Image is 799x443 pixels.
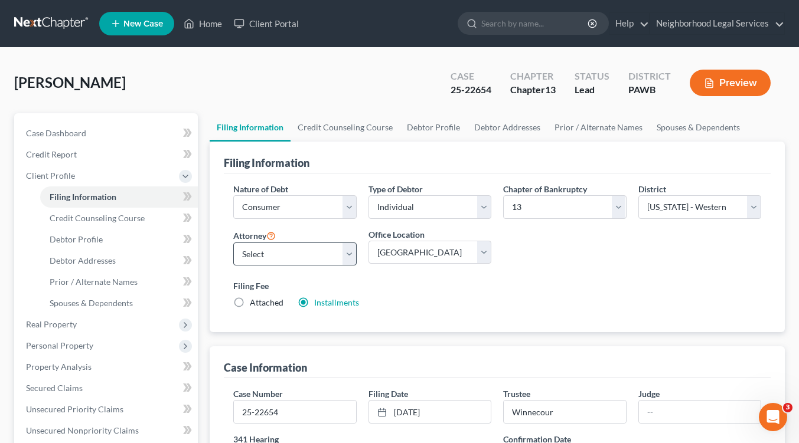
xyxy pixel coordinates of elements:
[233,280,761,292] label: Filing Fee
[639,401,761,423] input: --
[575,70,609,83] div: Status
[224,156,309,170] div: Filing Information
[628,70,671,83] div: District
[233,183,288,195] label: Nature of Debt
[210,113,291,142] a: Filing Information
[690,70,771,96] button: Preview
[17,420,198,441] a: Unsecured Nonpriority Claims
[291,113,400,142] a: Credit Counseling Course
[17,399,198,420] a: Unsecured Priority Claims
[233,228,276,242] label: Attorney
[50,213,145,223] span: Credit Counseling Course
[26,170,75,181] span: Client Profile
[123,19,163,28] span: New Case
[50,192,116,202] span: Filing Information
[368,183,423,195] label: Type of Debtor
[400,113,467,142] a: Debtor Profile
[638,183,666,195] label: District
[609,13,649,34] a: Help
[504,401,625,423] input: --
[26,340,93,350] span: Personal Property
[575,83,609,97] div: Lead
[26,319,77,329] span: Real Property
[17,378,198,399] a: Secured Claims
[26,128,86,138] span: Case Dashboard
[368,388,408,400] label: Filing Date
[451,83,491,97] div: 25-22654
[547,113,650,142] a: Prior / Alternate Names
[638,388,660,400] label: Judge
[503,388,530,400] label: Trustee
[26,425,139,435] span: Unsecured Nonpriority Claims
[40,271,198,293] a: Prior / Alternate Names
[233,388,283,400] label: Case Number
[250,297,283,307] span: Attached
[314,297,359,307] a: Installments
[40,186,198,208] a: Filing Information
[40,250,198,271] a: Debtor Addresses
[783,403,793,412] span: 3
[503,183,587,195] label: Chapter of Bankruptcy
[481,12,589,34] input: Search by name...
[224,360,307,375] div: Case Information
[628,83,671,97] div: PAWB
[14,74,126,91] span: [PERSON_NAME]
[369,401,491,423] a: [DATE]
[234,401,356,423] input: Enter case number...
[17,144,198,165] a: Credit Report
[759,403,787,431] iframe: Intercom live chat
[467,113,547,142] a: Debtor Addresses
[451,70,491,83] div: Case
[26,362,92,372] span: Property Analysis
[50,277,138,287] span: Prior / Alternate Names
[50,298,133,308] span: Spouses & Dependents
[510,83,556,97] div: Chapter
[50,234,103,244] span: Debtor Profile
[26,149,77,159] span: Credit Report
[650,113,747,142] a: Spouses & Dependents
[40,229,198,250] a: Debtor Profile
[368,228,425,241] label: Office Location
[545,84,556,95] span: 13
[50,255,116,265] span: Debtor Addresses
[17,123,198,144] a: Case Dashboard
[26,404,123,414] span: Unsecured Priority Claims
[228,13,305,34] a: Client Portal
[17,356,198,378] a: Property Analysis
[40,208,198,229] a: Credit Counseling Course
[178,13,228,34] a: Home
[650,13,784,34] a: Neighborhood Legal Services
[26,383,83,393] span: Secured Claims
[40,293,198,314] a: Spouses & Dependents
[510,70,556,83] div: Chapter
